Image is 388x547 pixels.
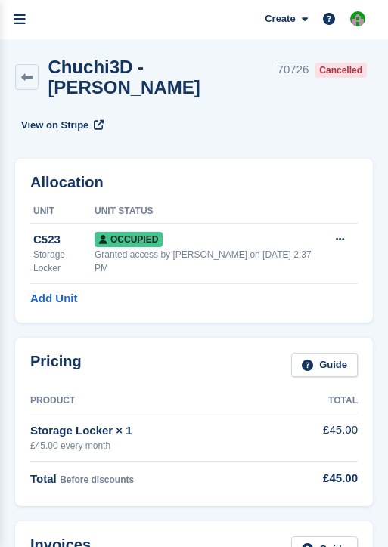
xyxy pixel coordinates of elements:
[30,174,358,191] h2: Allocation
[95,232,163,247] span: Occupied
[48,57,271,97] h2: Chuchi3D - [PERSON_NAME]
[95,248,326,275] div: Granted access by [PERSON_NAME] on [DATE] 2:37 PM
[275,389,358,413] th: Total
[278,61,309,79] div: 70726
[33,248,95,275] div: Storage Locker
[275,413,358,461] td: £45.00
[265,11,295,26] span: Create
[95,199,326,224] th: Unit Status
[30,389,275,413] th: Product
[30,422,275,440] div: Storage Locker × 1
[21,118,88,133] span: View on Stripe
[30,290,77,307] a: Add Unit
[30,353,82,378] h2: Pricing
[60,474,134,485] span: Before discounts
[30,472,57,485] span: Total
[30,199,95,224] th: Unit
[15,113,107,138] a: View on Stripe
[33,231,95,249] div: C523
[30,439,275,453] div: £45.00 every month
[315,63,367,78] div: Cancelled
[350,11,365,26] img: Paula Harris
[291,353,358,378] a: Guide
[275,470,358,487] div: £45.00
